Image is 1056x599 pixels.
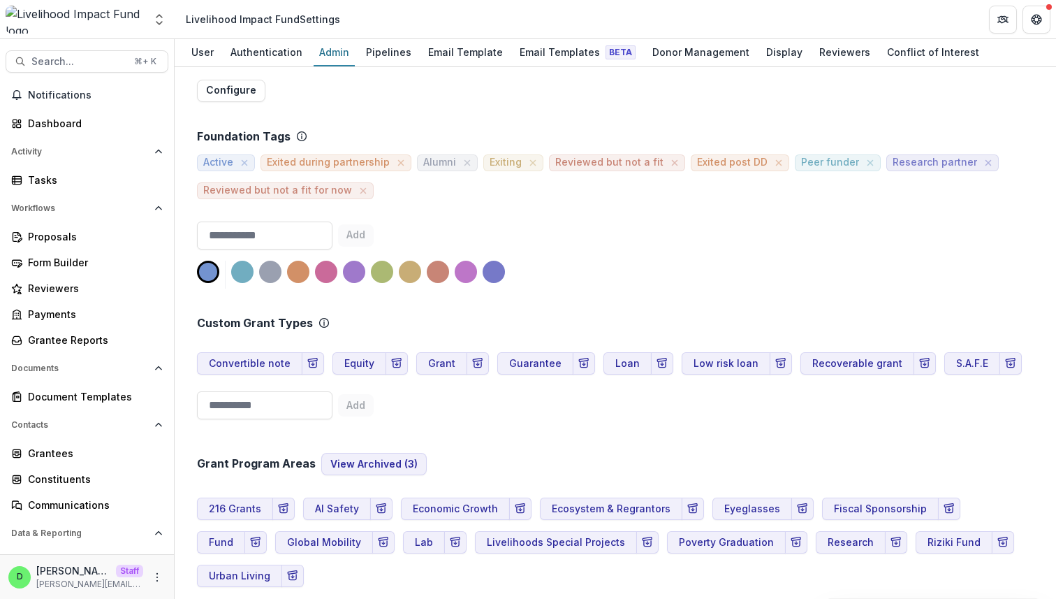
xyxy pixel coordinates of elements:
[881,39,985,66] a: Conflict of Interest
[314,39,355,66] a: Admin
[11,420,149,430] span: Contacts
[668,156,682,170] button: close
[816,531,886,554] button: Research
[772,156,786,170] button: close
[761,42,808,62] div: Display
[401,498,510,520] button: Economic Growth
[28,229,157,244] div: Proposals
[372,531,395,554] button: Archive Program Area
[237,156,251,170] button: close
[6,197,168,219] button: Open Workflows
[11,363,149,373] span: Documents
[11,147,149,157] span: Activity
[490,157,522,168] span: Exiting
[6,168,168,192] a: Tasks
[938,498,960,520] button: Archive Program Area
[6,84,168,106] button: Notifications
[197,130,291,143] p: Foundation Tags
[244,531,267,554] button: Archive Program Area
[514,39,641,66] a: Email Templates Beta
[180,9,346,29] nav: breadcrumb
[186,39,219,66] a: User
[6,6,144,34] img: Livelihood Impact Fund logo
[981,156,995,170] button: close
[800,352,914,375] button: Recoverable grant
[460,156,474,170] button: close
[6,251,168,274] a: Form Builder
[303,498,371,520] button: AI Safety
[822,498,939,520] button: Fiscal Sponsorship
[272,498,295,520] button: Archive Program Area
[944,352,1000,375] button: S.A.F.E
[131,54,159,69] div: ⌘ + K
[321,453,427,475] button: View Archived (3)
[11,528,149,538] span: Data & Reporting
[338,224,374,247] button: Add
[6,225,168,248] a: Proposals
[332,352,386,375] button: Equity
[682,498,704,520] button: Archive Program Area
[197,80,265,102] button: Configure
[467,352,489,375] button: Archive Grant Type
[17,572,23,582] div: Divyansh
[647,42,755,62] div: Donor Management
[149,6,169,34] button: Open entity switcher
[885,531,907,554] button: Archive Program Area
[785,531,807,554] button: Archive Program Area
[197,498,273,520] button: 216 Grants
[814,42,876,62] div: Reviewers
[394,156,408,170] button: close
[6,50,168,73] button: Search...
[281,565,304,587] button: Archive Program Area
[647,39,755,66] a: Donor Management
[6,442,168,465] a: Grantees
[6,357,168,380] button: Open Documents
[28,498,157,512] div: Communications
[36,578,143,591] p: [PERSON_NAME][EMAIL_ADDRESS][DOMAIN_NAME]
[606,45,636,59] span: Beta
[28,389,157,404] div: Document Templates
[11,203,149,213] span: Workflows
[863,156,877,170] button: close
[302,352,324,375] button: Archive Grant Type
[636,531,659,554] button: Archive Program Area
[509,498,531,520] button: Archive Program Area
[814,39,876,66] a: Reviewers
[116,565,143,577] p: Staff
[197,352,302,375] button: Convertible note
[275,531,373,554] button: Global Mobility
[416,352,467,375] button: Grant
[338,394,374,417] button: Add
[225,39,308,66] a: Authentication
[6,550,168,573] a: Dashboard
[149,569,166,586] button: More
[999,352,1022,375] button: Archive Grant Type
[801,157,859,168] span: Peer funder
[225,42,308,62] div: Authentication
[370,498,393,520] button: Archive Program Area
[197,317,313,330] h2: Custom Grant Types
[893,157,977,168] span: Research partner
[31,56,126,68] span: Search...
[28,333,157,347] div: Grantee Reports
[992,531,1014,554] button: Archive Program Area
[6,493,168,517] a: Communications
[989,6,1017,34] button: Partners
[28,116,157,131] div: Dashboard
[36,563,110,578] p: [PERSON_NAME]
[540,498,682,520] button: Ecosystem & Regrantors
[6,112,168,135] a: Dashboard
[6,385,168,408] a: Document Templates
[186,42,219,62] div: User
[914,352,936,375] button: Archive Grant Type
[6,468,168,491] a: Constituents
[28,307,157,322] div: Payments
[6,522,168,544] button: Open Data & Reporting
[197,457,316,470] h2: Grant Program Areas
[444,531,467,554] button: Archive Program Area
[1022,6,1050,34] button: Get Help
[555,157,663,168] span: Reviewed but not a fit
[28,255,157,270] div: Form Builder
[28,281,157,296] div: Reviewers
[403,531,445,554] button: Lab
